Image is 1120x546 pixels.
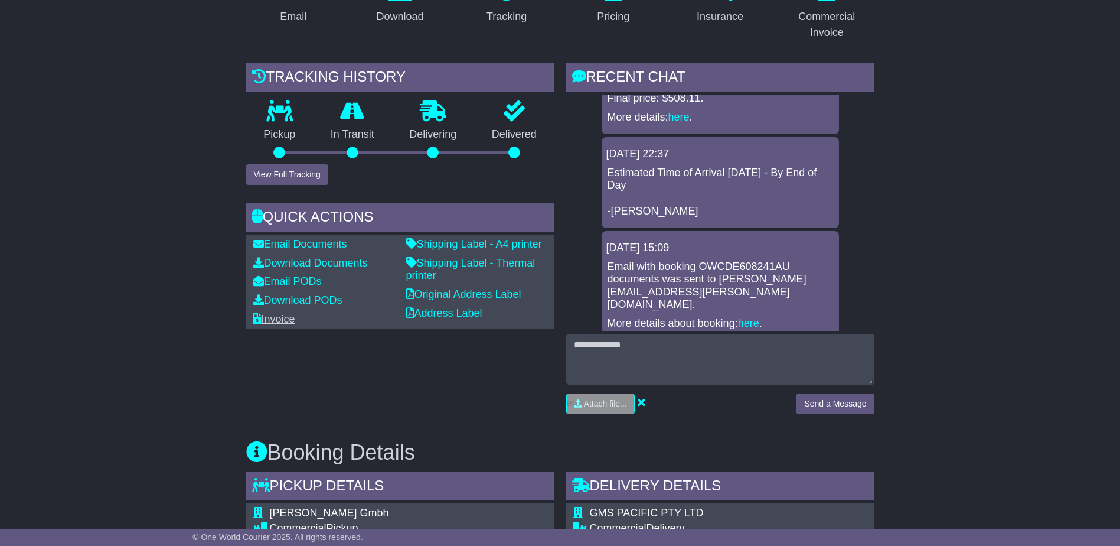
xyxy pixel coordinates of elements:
[566,63,874,95] div: RECENT CHAT
[192,532,363,542] span: © One World Courier 2025. All rights reserved.
[253,294,342,306] a: Download PODs
[253,257,368,269] a: Download Documents
[608,111,833,124] p: More details: .
[280,9,306,25] div: Email
[566,472,874,503] div: Delivery Details
[608,317,833,330] p: More details about booking: .
[406,307,482,319] a: Address Label
[606,242,834,255] div: [DATE] 15:09
[486,9,527,25] div: Tracking
[406,257,535,282] a: Shipping Label - Thermal printer
[246,164,328,185] button: View Full Tracking
[270,522,326,534] span: Commercial
[606,148,834,161] div: [DATE] 22:37
[270,522,547,535] div: Pickup
[253,275,322,287] a: Email PODs
[313,128,392,141] p: In Transit
[253,238,347,250] a: Email Documents
[246,128,314,141] p: Pickup
[787,9,867,41] div: Commercial Invoice
[376,9,423,25] div: Download
[474,128,554,141] p: Delivered
[668,111,690,123] a: here
[246,472,554,503] div: Pickup Details
[246,203,554,235] div: Quick Actions
[392,128,475,141] p: Delivering
[406,288,521,300] a: Original Address Label
[738,317,759,329] a: here
[590,522,646,534] span: Commercial
[608,92,833,105] p: Final price: $508.11.
[608,167,833,217] p: Estimated Time of Arrival [DATE] - By End of Day -[PERSON_NAME]
[246,441,874,464] h3: Booking Details
[590,507,704,519] span: GMS PACIFIC PTY LTD
[270,507,389,519] span: [PERSON_NAME] Gmbh
[590,522,867,535] div: Delivery
[406,238,542,250] a: Shipping Label - A4 printer
[253,313,295,325] a: Invoice
[246,63,554,95] div: Tracking history
[796,394,874,414] button: Send a Message
[597,9,629,25] div: Pricing
[697,9,743,25] div: Insurance
[608,261,833,311] p: Email with booking OWCDE608241AU documents was sent to [PERSON_NAME][EMAIL_ADDRESS][PERSON_NAME][...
